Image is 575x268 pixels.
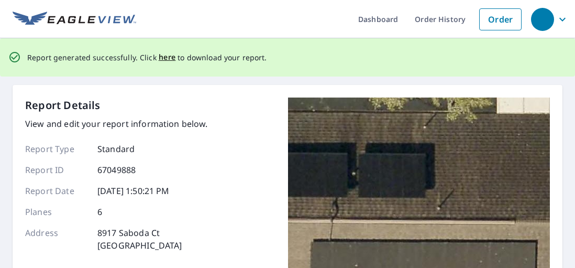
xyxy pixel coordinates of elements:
p: Report Type [25,143,88,155]
p: Address [25,227,88,252]
p: Report Details [25,98,101,113]
p: [DATE] 1:50:21 PM [97,185,170,197]
p: Report generated successfully. Click to download your report. [27,51,267,64]
p: Standard [97,143,135,155]
img: EV Logo [13,12,136,27]
p: 67049888 [97,164,136,176]
p: 8917 Saboda Ct [GEOGRAPHIC_DATA] [97,227,182,252]
a: Order [479,8,522,30]
p: Planes [25,206,88,218]
p: View and edit your report information below. [25,117,208,130]
p: Report Date [25,185,88,197]
p: Report ID [25,164,88,176]
button: here [159,51,176,64]
p: 6 [97,206,102,218]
